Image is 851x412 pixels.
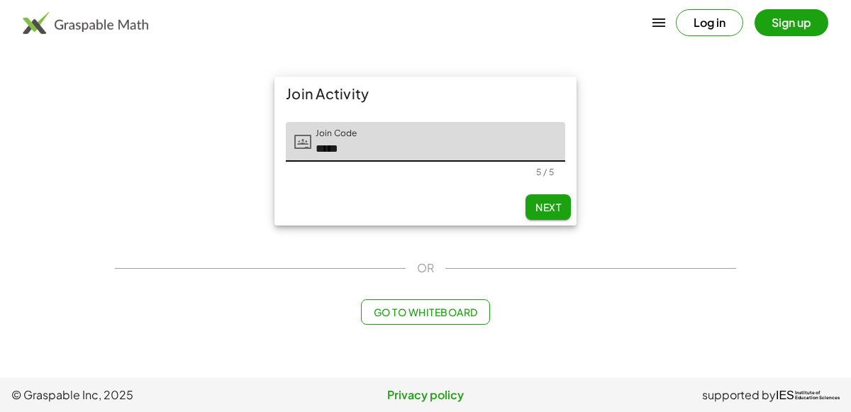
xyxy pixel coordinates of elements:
[776,386,840,403] a: IESInstitute ofEducation Sciences
[536,167,554,177] div: 5 / 5
[11,386,287,403] span: © Graspable Inc, 2025
[373,306,477,318] span: Go to Whiteboard
[676,9,743,36] button: Log in
[535,201,561,213] span: Next
[525,194,571,220] button: Next
[361,299,489,325] button: Go to Whiteboard
[755,9,828,36] button: Sign up
[795,391,840,401] span: Institute of Education Sciences
[776,389,794,402] span: IES
[274,77,577,111] div: Join Activity
[702,386,776,403] span: supported by
[287,386,563,403] a: Privacy policy
[417,260,434,277] span: OR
